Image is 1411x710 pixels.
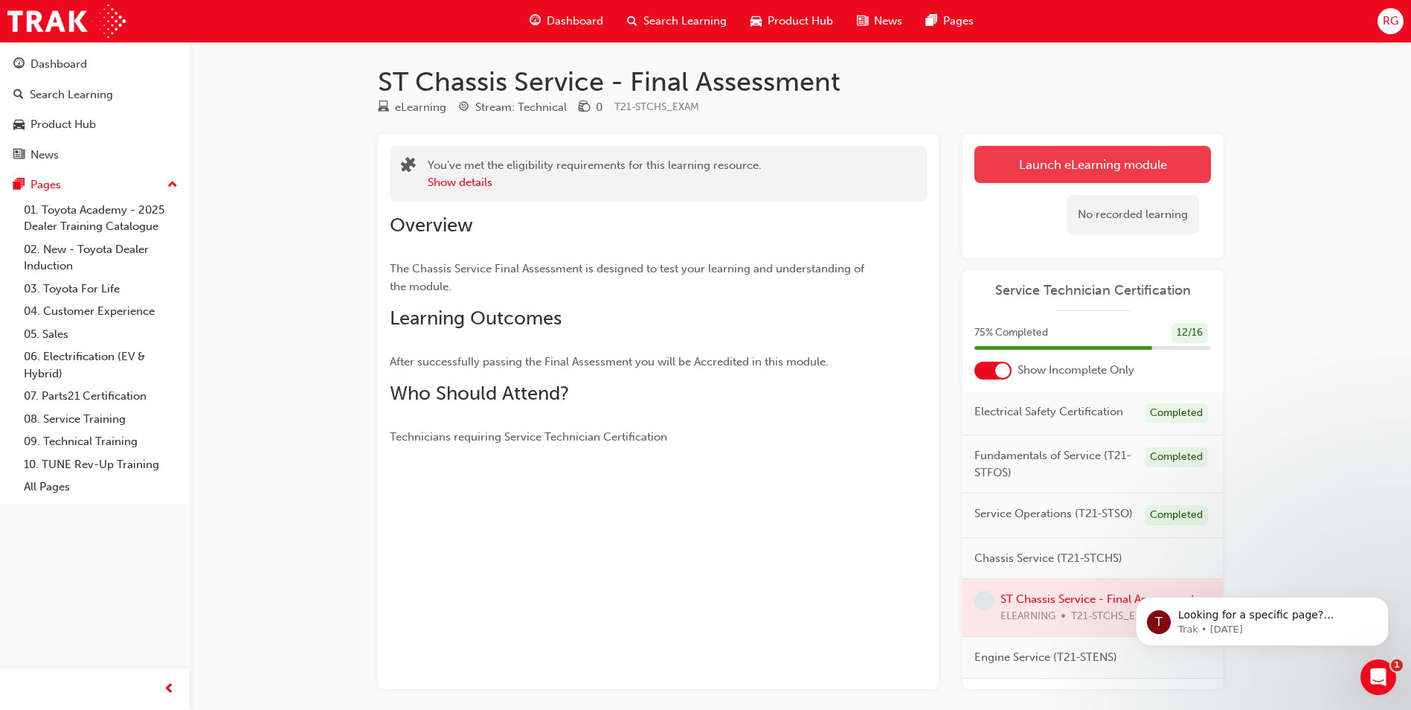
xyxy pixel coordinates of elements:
a: 02. New - Toyota Dealer Induction [18,238,184,278]
div: Stream: Technical [475,99,567,116]
button: Pages [6,171,184,199]
button: Show details [428,174,492,191]
span: learningResourceType_ELEARNING-icon [378,101,389,115]
a: 06. Electrification (EV & Hybrid) [18,345,184,385]
span: prev-icon [164,680,175,699]
div: 0 [596,99,602,116]
span: Learning resource code [614,100,699,113]
span: Product Hub [768,13,833,30]
span: Technicians requiring Service Technician Certification [390,430,667,444]
div: Type [378,98,446,117]
div: Stream [458,98,567,117]
div: Dashboard [30,56,87,73]
a: car-iconProduct Hub [739,6,845,36]
a: Product Hub [6,111,184,138]
div: Completed [1145,505,1208,525]
span: target-icon [458,101,469,115]
span: The Chassis Service Final Assessment is designed to test your learning and understanding of the m... [390,262,867,293]
span: guage-icon [530,12,541,31]
span: Electrical Safety Certification [974,403,1123,420]
a: 07. Parts21 Certification [18,385,184,408]
div: Completed [1145,403,1208,423]
button: RG [1378,8,1404,34]
div: Price [579,98,602,117]
span: pages-icon [13,179,25,192]
h1: ST Chassis Service - Final Assessment [378,65,1223,98]
span: Learning Outcomes [390,307,562,330]
span: car-icon [13,118,25,132]
span: News [874,13,902,30]
span: pages-icon [926,12,937,31]
a: 01. Toyota Academy - 2025 Dealer Training Catalogue [18,199,184,238]
a: search-iconSearch Learning [615,6,739,36]
span: Pages [943,13,974,30]
span: up-icon [167,176,178,195]
div: Product Hub [30,116,96,133]
div: No recorded learning [1067,195,1199,234]
a: Dashboard [6,51,184,78]
a: news-iconNews [845,6,914,36]
span: news-icon [13,149,25,162]
a: Search Learning [6,81,184,109]
span: puzzle-icon [401,159,416,176]
img: Trak [7,4,126,38]
a: News [6,141,184,169]
span: Show Incomplete Only [1018,362,1134,379]
span: After successfully passing the Final Assessment you will be Accredited in this module. [390,355,829,368]
span: Dashboard [547,13,603,30]
div: Completed [1145,447,1208,467]
a: pages-iconPages [914,6,986,36]
span: Search Learning [643,13,727,30]
span: money-icon [579,101,590,115]
a: Service Technician Certification [974,282,1211,299]
div: 12 / 16 [1171,323,1208,343]
a: 08. Service Training [18,408,184,431]
span: Who Should Attend? [390,382,569,405]
span: Engine Service (T21-STENS) [974,649,1117,666]
span: guage-icon [13,58,25,71]
a: 09. Technical Training [18,430,184,453]
span: 75 % Completed [974,324,1048,342]
span: car-icon [751,12,762,31]
a: 03. Toyota For Life [18,278,184,301]
span: Service Operations (T21-STSO) [974,505,1133,522]
a: 04. Customer Experience [18,300,184,323]
button: DashboardSearch LearningProduct HubNews [6,48,184,171]
div: You've met the eligibility requirements for this learning resource. [428,157,762,191]
a: All Pages [18,476,184,499]
a: Launch eLearning module [974,146,1211,183]
iframe: Intercom notifications message [1113,566,1411,670]
span: search-icon [627,12,637,31]
span: Chassis Service (T21-STCHS) [974,550,1122,567]
span: 1 [1391,659,1403,671]
span: learningRecordVerb_NONE-icon [974,591,994,611]
iframe: Intercom live chat [1360,659,1396,695]
a: 05. Sales [18,323,184,346]
a: guage-iconDashboard [518,6,615,36]
div: News [30,147,59,164]
span: Fundamentals of Service (T21-STFOS) [974,447,1133,481]
a: 10. TUNE Rev-Up Training [18,453,184,476]
div: eLearning [395,99,446,116]
span: Overview [390,214,473,237]
div: Search Learning [30,86,113,103]
span: RG [1383,13,1398,30]
div: Pages [30,176,61,194]
span: news-icon [857,12,868,31]
span: search-icon [13,89,24,102]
